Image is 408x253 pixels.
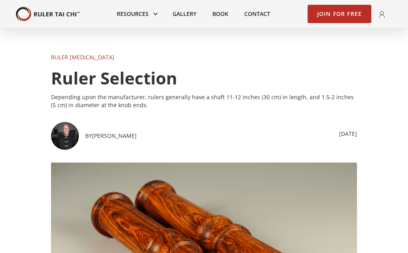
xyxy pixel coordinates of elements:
[16,7,80,22] a: home
[339,130,357,138] p: [DATE]
[92,132,137,140] a: [PERSON_NAME]
[165,5,204,23] a: Gallery
[51,69,357,87] h1: Ruler Selection
[51,53,357,61] p: Ruler [MEDICAL_DATA]
[308,5,372,23] a: Join for Free
[51,93,357,109] p: Depending upon the manufacturer, rulers generally have a shaft 11-12 inches (30 cm) in length, an...
[16,7,80,22] img: Your Brand Name
[85,132,92,140] p: By
[204,5,236,23] a: Book
[109,5,165,23] div: Resources
[236,5,278,23] a: Contact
